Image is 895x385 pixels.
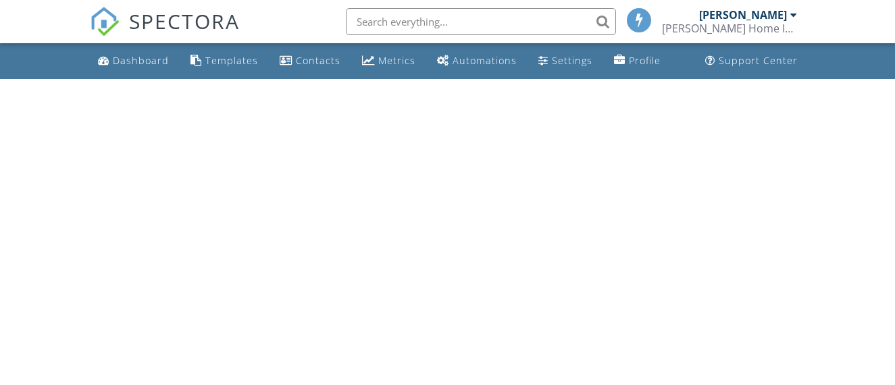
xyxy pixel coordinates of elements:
a: Dashboard [93,49,174,74]
div: Meadows Home Inspections [662,22,797,35]
a: Automations (Basic) [432,49,522,74]
div: Settings [552,54,592,67]
div: Support Center [719,54,798,67]
input: Search everything... [346,8,616,35]
span: SPECTORA [129,7,240,35]
a: Company Profile [609,49,666,74]
div: Metrics [378,54,415,67]
div: Templates [205,54,258,67]
a: Contacts [274,49,346,74]
div: Automations [453,54,517,67]
a: Templates [185,49,263,74]
div: Profile [629,54,661,67]
a: Metrics [357,49,421,74]
img: The Best Home Inspection Software - Spectora [90,7,120,36]
div: Dashboard [113,54,169,67]
a: Settings [533,49,598,74]
a: Support Center [700,49,803,74]
a: SPECTORA [90,18,240,47]
div: [PERSON_NAME] [699,8,787,22]
div: Contacts [296,54,340,67]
